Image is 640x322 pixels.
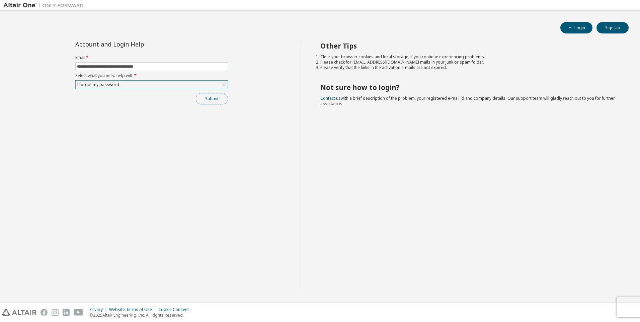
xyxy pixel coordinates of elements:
[158,307,193,312] div: Cookie Consent
[320,65,617,70] li: Please verify that the links in the activation e-mails are not expired.
[2,309,36,316] img: altair_logo.svg
[76,81,120,88] div: I forgot my password
[196,93,228,104] button: Submit
[74,309,83,316] img: youtube.svg
[320,83,617,92] h2: Not sure how to login?
[89,307,109,312] div: Privacy
[63,309,70,316] img: linkedin.svg
[75,73,228,78] label: Select what you need help with
[320,54,617,60] li: Clear your browser cookies and local storage, if you continue experiencing problems.
[109,307,158,312] div: Website Terms of Use
[76,81,228,89] div: I forgot my password
[320,42,617,50] h2: Other Tips
[320,60,617,65] li: Please check for [EMAIL_ADDRESS][DOMAIN_NAME] mails in your junk or spam folder.
[89,312,193,318] p: © 2025 Altair Engineering, Inc. All Rights Reserved.
[596,22,629,33] button: Sign Up
[3,2,87,9] img: Altair One
[75,42,197,47] div: Account and Login Help
[52,309,59,316] img: instagram.svg
[320,95,615,106] span: with a brief description of the problem, your registered e-mail id and company details. Our suppo...
[41,309,48,316] img: facebook.svg
[320,95,341,101] a: Contact us
[75,55,228,60] label: Email
[560,22,592,33] button: Login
